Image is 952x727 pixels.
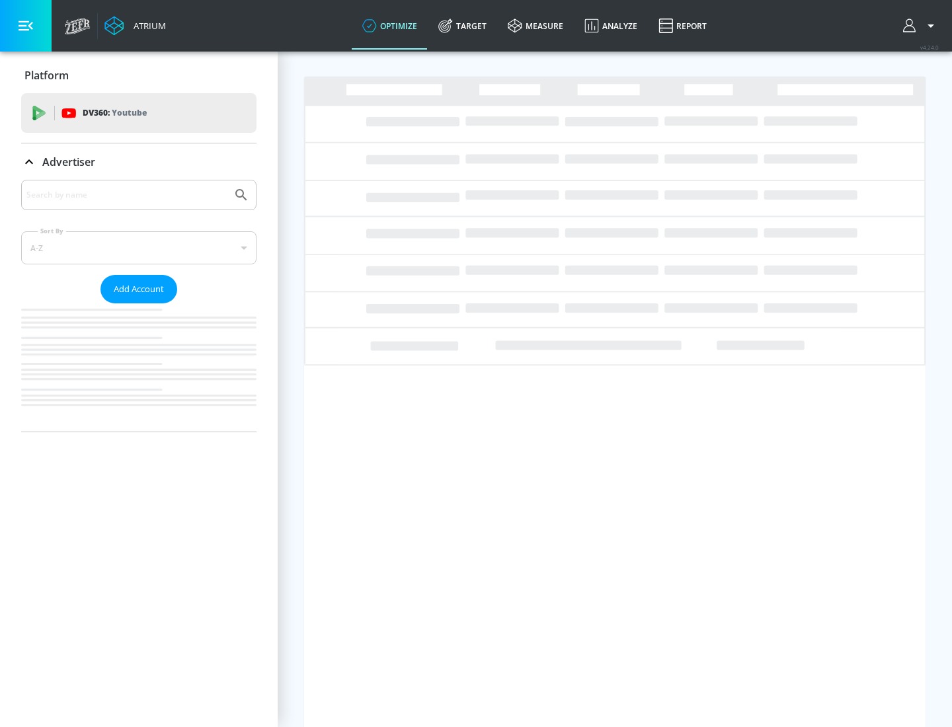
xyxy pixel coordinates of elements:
div: A-Z [21,231,257,264]
a: optimize [352,2,428,50]
p: Platform [24,68,69,83]
button: Add Account [100,275,177,303]
p: Youtube [112,106,147,120]
a: Analyze [574,2,648,50]
p: DV360: [83,106,147,120]
div: Atrium [128,20,166,32]
div: Advertiser [21,180,257,432]
a: Atrium [104,16,166,36]
label: Sort By [38,227,66,235]
p: Advertiser [42,155,95,169]
nav: list of Advertiser [21,303,257,432]
span: Add Account [114,282,164,297]
div: DV360: Youtube [21,93,257,133]
div: Platform [21,57,257,94]
a: Report [648,2,717,50]
a: measure [497,2,574,50]
a: Target [428,2,497,50]
input: Search by name [26,186,227,204]
div: Advertiser [21,143,257,180]
span: v 4.24.0 [920,44,939,51]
